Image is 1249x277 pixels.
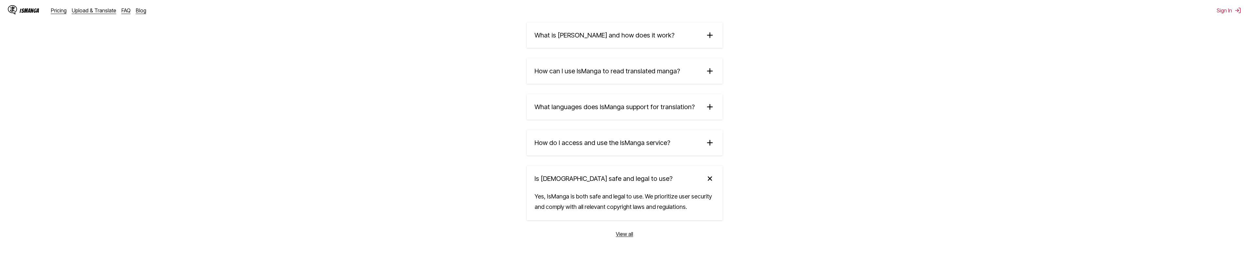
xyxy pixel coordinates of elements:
span: How do I access and use the IsManga service? [535,139,670,147]
img: plus [705,138,715,148]
a: IsManga LogoIsManga [8,5,51,16]
img: Sign out [1235,7,1241,14]
img: plus [703,172,716,185]
span: What is [PERSON_NAME] and how does it work? [535,31,675,39]
img: IsManga Logo [8,5,17,14]
a: Pricing [51,7,67,14]
summary: Is [DEMOGRAPHIC_DATA] safe and legal to use? [527,166,723,191]
div: Yes, IsManga is both safe and legal to use. We prioritize user security and comply with all relev... [527,191,723,220]
a: FAQ [121,7,131,14]
summary: What languages does IsManga support for translation? [527,94,723,120]
span: How can I use IsManga to read translated manga? [535,67,680,75]
summary: How do I access and use the IsManga service? [527,130,723,155]
div: IsManga [20,7,39,14]
img: plus [705,66,715,76]
span: Is [DEMOGRAPHIC_DATA] safe and legal to use? [535,175,673,182]
a: View all [616,231,633,237]
a: Upload & Translate [72,7,116,14]
img: plus [705,30,715,40]
a: Blog [136,7,146,14]
button: Sign In [1217,7,1241,14]
summary: How can I use IsManga to read translated manga? [527,58,723,84]
span: What languages does IsManga support for translation? [535,103,695,111]
img: plus [705,102,715,112]
summary: What is [PERSON_NAME] and how does it work? [527,22,723,48]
